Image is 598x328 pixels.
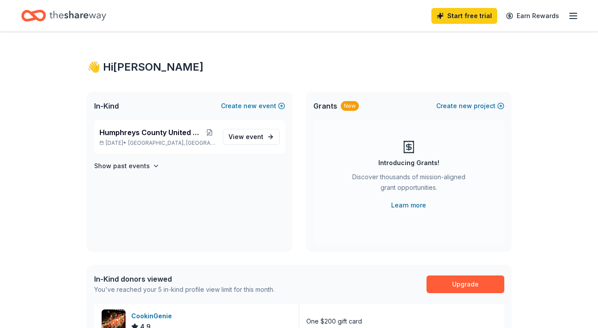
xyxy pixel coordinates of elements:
div: CookinGenie [131,311,175,321]
span: event [246,133,263,140]
a: Home [21,5,106,26]
div: You've reached your 5 in-kind profile view limit for this month. [94,284,274,295]
button: Createnewevent [221,101,285,111]
a: View event [223,129,280,145]
div: Introducing Grants! [378,158,439,168]
div: Discover thousands of mission-aligned grant opportunities. [349,172,469,196]
span: View [229,132,263,142]
span: new [459,101,472,111]
a: Start free trial [431,8,497,24]
a: Earn Rewards [501,8,564,24]
button: Createnewproject [436,101,504,111]
span: new [244,101,257,111]
div: In-Kind donors viewed [94,274,274,284]
span: Humphreys County United Way Radio Auction [99,127,204,138]
span: In-Kind [94,101,119,111]
div: New [341,101,359,111]
span: Grants [313,101,337,111]
span: [GEOGRAPHIC_DATA], [GEOGRAPHIC_DATA] [128,139,215,147]
h4: Show past events [94,161,150,171]
a: Upgrade [427,275,504,293]
p: [DATE] • [99,139,216,147]
button: Show past events [94,161,160,171]
div: One $200 gift card [306,316,362,327]
div: 👋 Hi [PERSON_NAME] [87,60,511,74]
a: Learn more [391,200,426,211]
